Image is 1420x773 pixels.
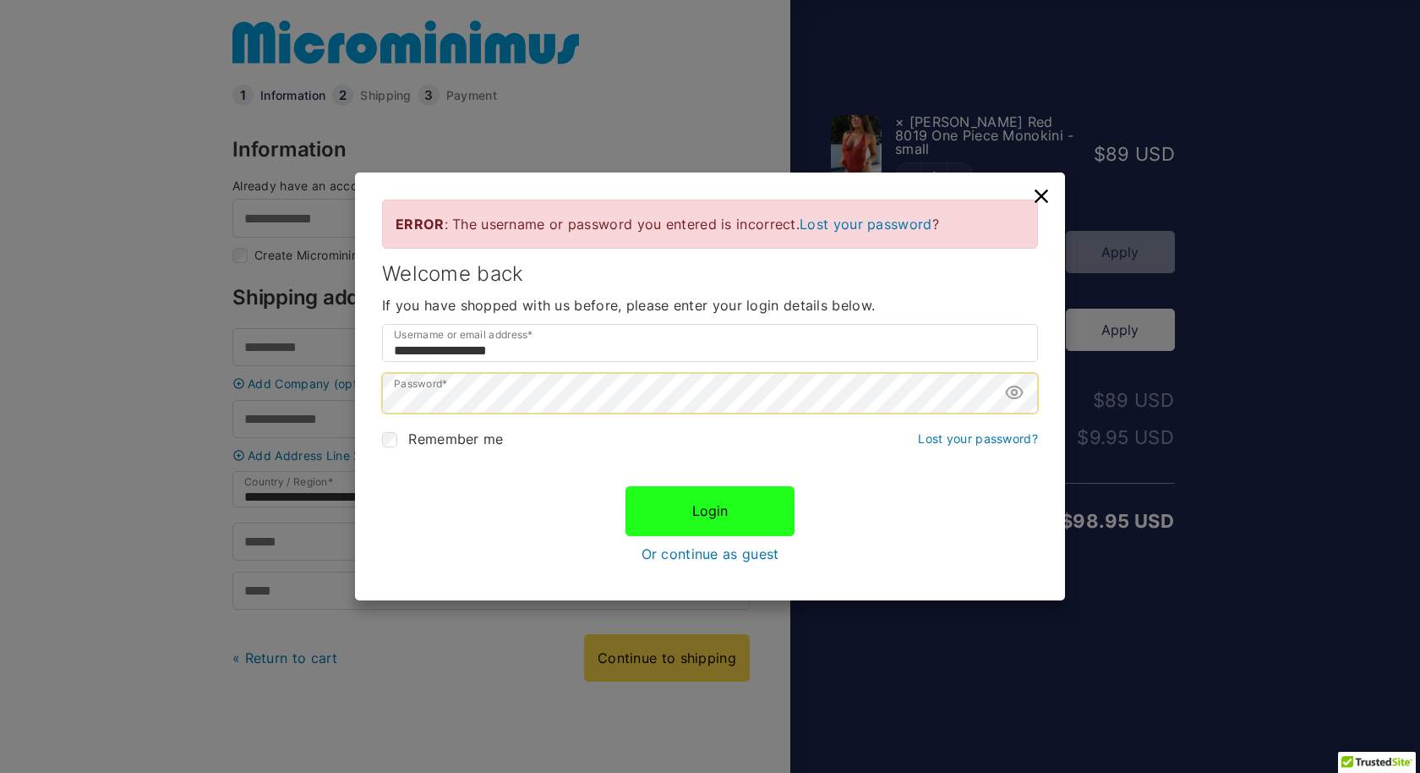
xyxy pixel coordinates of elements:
[642,547,779,562] a: Or continue as guest
[625,486,795,535] button: Login
[382,262,1038,286] h3: Welcome back
[800,216,931,233] a: Lost your password
[396,216,445,233] strong: ERROR
[396,213,1024,235] div: : The username or password you entered is incorrect. ?
[918,431,1038,446] a: Lost your password?
[382,297,875,314] span: If you have shopped with us before, please enter your login details below.
[382,432,397,447] input: Remember me
[408,430,503,447] span: Remember me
